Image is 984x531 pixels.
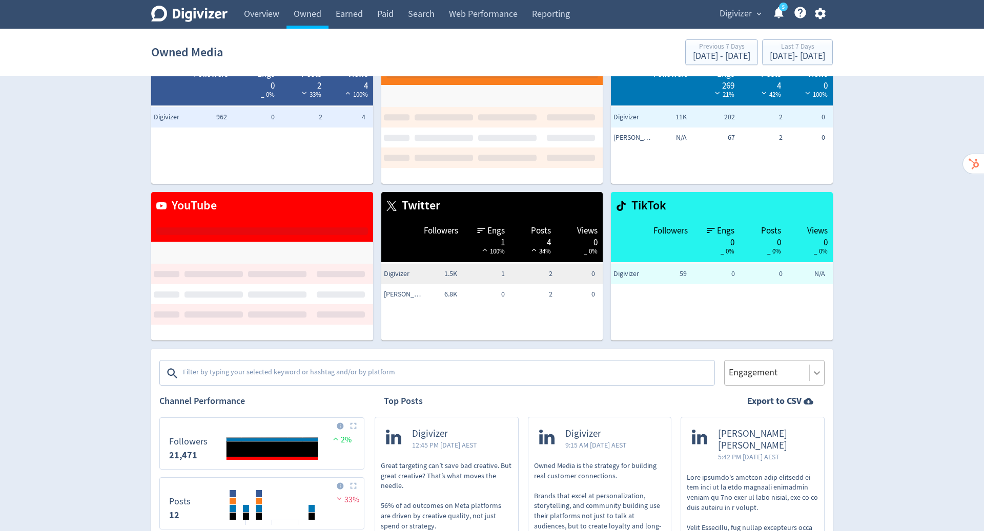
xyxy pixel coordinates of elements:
[791,237,828,245] div: 0
[350,422,357,429] img: Placeholder
[807,225,828,237] span: Views
[698,237,734,245] div: 0
[754,9,764,18] span: expand_more
[531,225,551,237] span: Posts
[331,435,352,445] span: 2%
[151,35,373,184] table: customized table
[529,246,539,253] img: positive-performance-white.svg
[717,225,734,237] span: Engs
[460,284,507,305] td: 0
[737,107,785,128] td: 2
[285,80,321,88] div: 2
[613,133,654,143] span: Emma Lo Russo
[718,428,813,452] span: [PERSON_NAME] [PERSON_NAME]
[745,80,781,88] div: 4
[584,247,598,256] span: _ 0%
[169,449,197,461] strong: 21,471
[721,247,734,256] span: _ 0%
[238,80,275,88] div: 0
[720,6,752,22] span: Digivizer
[565,440,627,450] span: 9:15 AM [DATE] AEST
[803,89,813,97] img: negative-performance-white.svg
[343,90,368,99] span: 100%
[266,524,278,531] text: 12/09
[159,395,364,408] h2: Channel Performance
[169,509,179,521] strong: 12
[299,89,310,97] img: negative-performance-white.svg
[759,89,769,97] img: negative-performance-white.svg
[613,269,654,279] span: Digivizer
[642,107,689,128] td: 11K
[685,39,758,65] button: Previous 7 Days[DATE] - [DATE]
[770,52,825,61] div: [DATE] - [DATE]
[626,197,666,215] span: TikTok
[384,269,425,279] span: Digivizer
[785,128,833,148] td: 0
[785,107,833,128] td: 0
[737,264,785,284] td: 0
[653,225,688,237] span: Followers
[689,107,737,128] td: 202
[381,192,603,341] table: customized table
[332,80,368,88] div: 4
[689,128,737,148] td: 67
[611,192,833,341] table: customized table
[460,264,507,284] td: 1
[693,52,750,61] div: [DATE] - [DATE]
[642,264,689,284] td: 59
[565,428,627,440] span: Digivizer
[689,264,737,284] td: 0
[182,107,230,128] td: 962
[515,237,551,245] div: 4
[693,43,750,52] div: Previous 7 Days
[803,90,828,99] span: 100%
[529,247,551,256] span: 34%
[507,284,555,305] td: 2
[331,435,341,442] img: positive-performance.svg
[507,264,555,284] td: 2
[791,80,828,88] div: 0
[277,107,325,128] td: 2
[412,284,460,305] td: 6.8K
[613,112,654,122] span: Digivizer
[412,440,477,450] span: 12:45 PM [DATE] AEST
[747,395,802,408] strong: Export to CSV
[334,495,344,502] img: negative-performance.svg
[577,225,598,237] span: Views
[151,192,373,341] table: customized table
[384,289,425,300] span: Emma Lo Russo
[424,225,458,237] span: Followers
[325,107,373,128] td: 4
[712,89,723,97] img: negative-performance-white.svg
[350,482,357,489] img: Placeholder
[164,422,360,465] svg: Followers 0
[343,89,353,97] img: positive-performance-white.svg
[770,43,825,52] div: Last 7 Days
[412,264,460,284] td: 1.5K
[240,524,252,531] text: 10/09
[167,197,217,215] span: YouTube
[555,284,603,305] td: 0
[154,112,195,122] span: Digivizer
[767,247,781,256] span: _ 0%
[334,495,359,505] span: 33%
[611,35,833,184] table: customized table
[487,225,505,237] span: Engs
[480,246,490,253] img: positive-performance-white.svg
[169,496,191,507] dt: Posts
[779,3,788,11] a: 5
[230,107,277,128] td: 0
[761,225,781,237] span: Posts
[397,197,440,215] span: Twitter
[381,35,603,184] table: customized table
[785,264,833,284] td: N/A
[759,90,781,99] span: 42%
[169,436,208,448] dt: Followers
[782,4,785,11] text: 5
[814,247,828,256] span: _ 0%
[762,39,833,65] button: Last 7 Days[DATE]- [DATE]
[745,237,781,245] div: 0
[164,482,360,525] svg: Posts 12
[151,36,223,69] h1: Owned Media
[412,428,477,440] span: Digivizer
